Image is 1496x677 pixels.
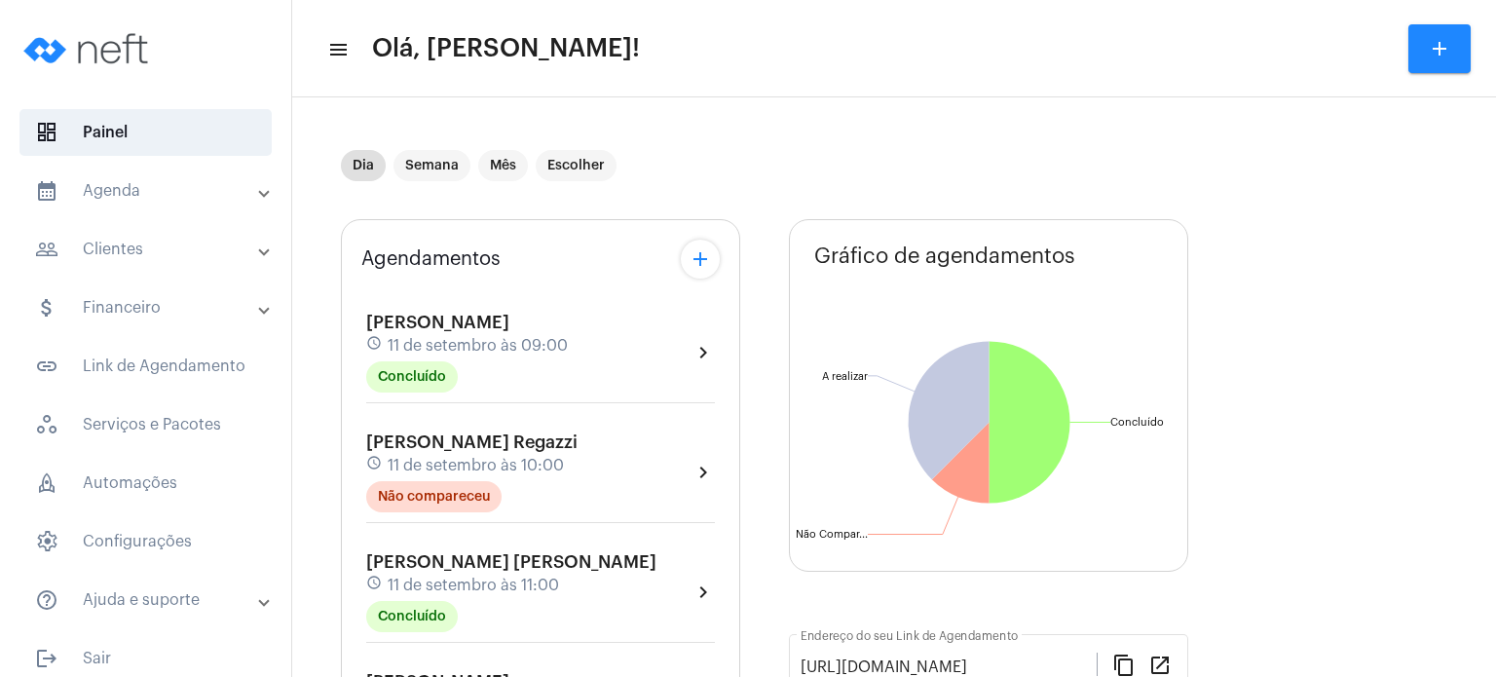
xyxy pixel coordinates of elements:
span: sidenav icon [35,471,58,495]
mat-icon: chevron_right [692,341,715,364]
text: A realizar [822,371,868,382]
input: Link [801,658,1097,676]
span: 11 de setembro às 09:00 [388,337,568,355]
mat-icon: sidenav icon [35,296,58,320]
mat-chip: Escolher [536,150,617,181]
text: Não Compar... [796,529,868,540]
mat-chip: Dia [341,150,386,181]
mat-icon: sidenav icon [35,588,58,612]
mat-icon: add [1428,37,1451,60]
mat-expansion-panel-header: sidenav iconAjuda e suporte [12,577,291,623]
mat-icon: schedule [366,575,384,596]
mat-panel-title: Clientes [35,238,260,261]
mat-icon: open_in_new [1148,653,1172,676]
mat-chip: Mês [478,150,528,181]
span: Link de Agendamento [19,343,272,390]
mat-chip: Concluído [366,601,458,632]
span: sidenav icon [35,121,58,144]
span: sidenav icon [35,530,58,553]
span: Automações [19,460,272,507]
mat-icon: sidenav icon [35,238,58,261]
span: [PERSON_NAME] Regazzi [366,433,578,451]
mat-panel-title: Financeiro [35,296,260,320]
text: Concluído [1110,417,1164,428]
mat-icon: sidenav icon [327,38,347,61]
mat-icon: sidenav icon [35,647,58,670]
mat-expansion-panel-header: sidenav iconClientes [12,226,291,273]
span: 11 de setembro às 10:00 [388,457,564,474]
span: Painel [19,109,272,156]
mat-icon: schedule [366,455,384,476]
mat-chip: Semana [393,150,470,181]
mat-icon: add [689,247,712,271]
span: [PERSON_NAME] [366,314,509,331]
span: Serviços e Pacotes [19,401,272,448]
span: sidenav icon [35,413,58,436]
mat-chip: Concluído [366,361,458,393]
mat-panel-title: Ajuda e suporte [35,588,260,612]
span: 11 de setembro às 11:00 [388,577,559,594]
mat-icon: sidenav icon [35,355,58,378]
mat-expansion-panel-header: sidenav iconFinanceiro [12,284,291,331]
span: Agendamentos [361,248,501,270]
mat-panel-title: Agenda [35,179,260,203]
mat-icon: chevron_right [692,461,715,484]
span: Gráfico de agendamentos [814,244,1075,268]
span: [PERSON_NAME] [PERSON_NAME] [366,553,656,571]
span: Olá, [PERSON_NAME]! [372,33,640,64]
img: logo-neft-novo-2.png [16,10,162,88]
mat-icon: sidenav icon [35,179,58,203]
mat-icon: chevron_right [692,581,715,604]
span: Configurações [19,518,272,565]
mat-icon: content_copy [1112,653,1136,676]
mat-chip: Não compareceu [366,481,502,512]
mat-expansion-panel-header: sidenav iconAgenda [12,168,291,214]
mat-icon: schedule [366,335,384,357]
